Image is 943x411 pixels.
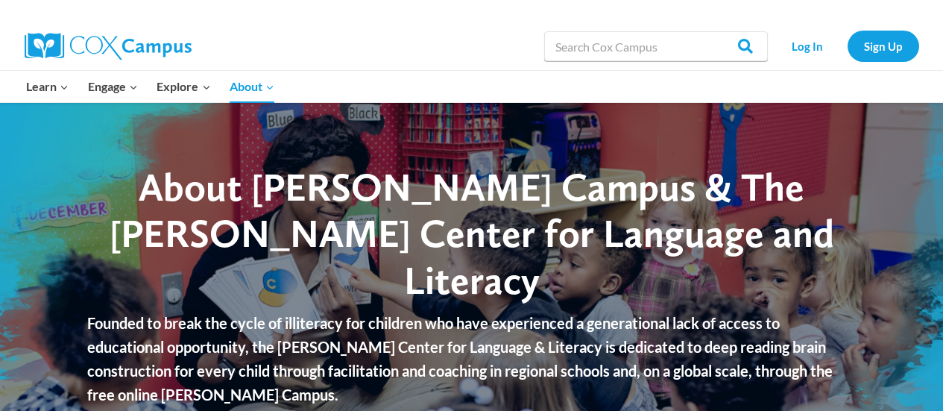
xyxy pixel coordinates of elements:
[110,163,834,304] span: About [PERSON_NAME] Campus & The [PERSON_NAME] Center for Language and Literacy
[848,31,919,61] a: Sign Up
[230,77,274,96] span: About
[88,77,138,96] span: Engage
[87,311,856,407] p: Founded to break the cycle of illiteracy for children who have experienced a generational lack of...
[26,77,69,96] span: Learn
[544,31,768,61] input: Search Cox Campus
[17,71,284,102] nav: Primary Navigation
[775,31,919,61] nav: Secondary Navigation
[25,33,192,60] img: Cox Campus
[775,31,840,61] a: Log In
[157,77,210,96] span: Explore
